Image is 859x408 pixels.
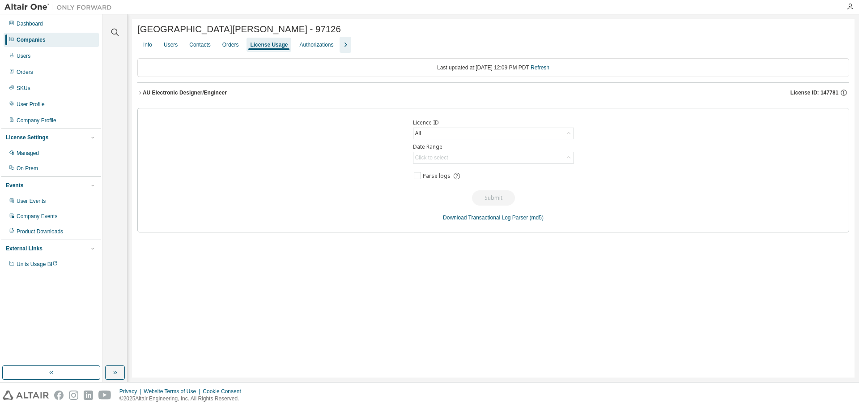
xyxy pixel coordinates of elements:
a: Refresh [531,64,549,71]
div: Privacy [119,388,144,395]
img: facebook.svg [54,391,64,400]
div: Click to select [415,154,448,161]
span: License ID: 147781 [791,89,838,96]
div: Companies [17,36,46,43]
div: Users [164,41,178,48]
div: Info [143,41,152,48]
div: Last updated at: [DATE] 12:09 PM PDT [137,58,849,77]
div: Company Events [17,213,57,220]
span: [GEOGRAPHIC_DATA][PERSON_NAME] - 97126 [137,24,341,34]
div: License Settings [6,134,48,141]
div: All [413,128,574,139]
img: linkedin.svg [84,391,93,400]
div: SKUs [17,85,30,92]
span: Parse logs [423,172,451,180]
label: Date Range [413,143,574,150]
div: Contacts [189,41,210,48]
img: youtube.svg [98,391,111,400]
div: Cookie Consent [203,388,246,395]
a: (md5) [530,215,544,221]
div: On Prem [17,165,38,172]
button: Submit [472,190,515,206]
div: Orders [222,41,239,48]
div: User Profile [17,101,45,108]
img: instagram.svg [69,391,78,400]
div: Events [6,182,23,189]
p: © 2025 Altair Engineering, Inc. All Rights Reserved. [119,395,247,403]
div: Website Terms of Use [144,388,203,395]
button: AU Electronic Designer/EngineerLicense ID: 147781 [137,83,849,103]
div: AU Electronic Designer/Engineer [143,89,227,96]
span: Units Usage BI [17,261,58,267]
div: Product Downloads [17,228,63,235]
div: License Usage [250,41,288,48]
div: Orders [17,69,33,76]
div: Authorizations [299,41,333,48]
div: Click to select [413,152,574,163]
div: Company Profile [17,117,56,124]
div: Dashboard [17,20,43,27]
div: User Events [17,198,46,205]
img: altair_logo.svg [3,391,49,400]
a: Download Transactional Log Parser [443,215,528,221]
div: External Links [6,245,43,252]
label: Licence ID [413,119,574,126]
div: All [414,129,422,138]
img: Altair One [4,3,116,12]
div: Managed [17,150,39,157]
div: Users [17,52,30,60]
